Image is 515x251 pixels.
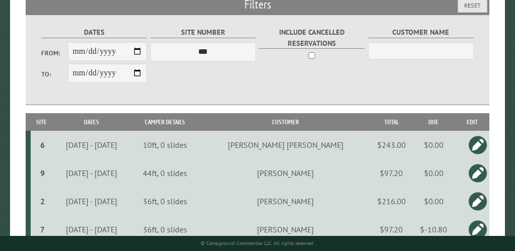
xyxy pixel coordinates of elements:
[35,140,50,150] div: 6
[41,27,147,38] label: Dates
[200,113,372,131] th: Customer
[200,187,372,215] td: [PERSON_NAME]
[131,187,199,215] td: 36ft, 0 slides
[31,113,52,131] th: Site
[54,196,129,206] div: [DATE] - [DATE]
[368,27,474,38] label: Customer Name
[131,215,199,243] td: 36ft, 0 slides
[35,224,50,234] div: 7
[411,187,455,215] td: $0.00
[200,159,372,187] td: [PERSON_NAME]
[371,159,411,187] td: $97.20
[371,215,411,243] td: $97.20
[41,69,68,79] label: To:
[54,140,129,150] div: [DATE] - [DATE]
[411,113,455,131] th: Due
[371,131,411,159] td: $243.00
[41,48,68,58] label: From:
[371,187,411,215] td: $216.00
[411,131,455,159] td: $0.00
[200,215,372,243] td: [PERSON_NAME]
[411,159,455,187] td: $0.00
[54,224,129,234] div: [DATE] - [DATE]
[150,27,256,38] label: Site Number
[131,113,199,131] th: Camper Details
[201,240,314,246] small: © Campground Commander LLC. All rights reserved.
[456,113,489,131] th: Edit
[131,131,199,159] td: 10ft, 0 slides
[131,159,199,187] td: 44ft, 0 slides
[52,113,131,131] th: Dates
[35,196,50,206] div: 2
[259,27,365,49] label: Include Cancelled Reservations
[371,113,411,131] th: Total
[411,215,455,243] td: $-10.80
[54,168,129,178] div: [DATE] - [DATE]
[200,131,372,159] td: [PERSON_NAME] [PERSON_NAME]
[35,168,50,178] div: 9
